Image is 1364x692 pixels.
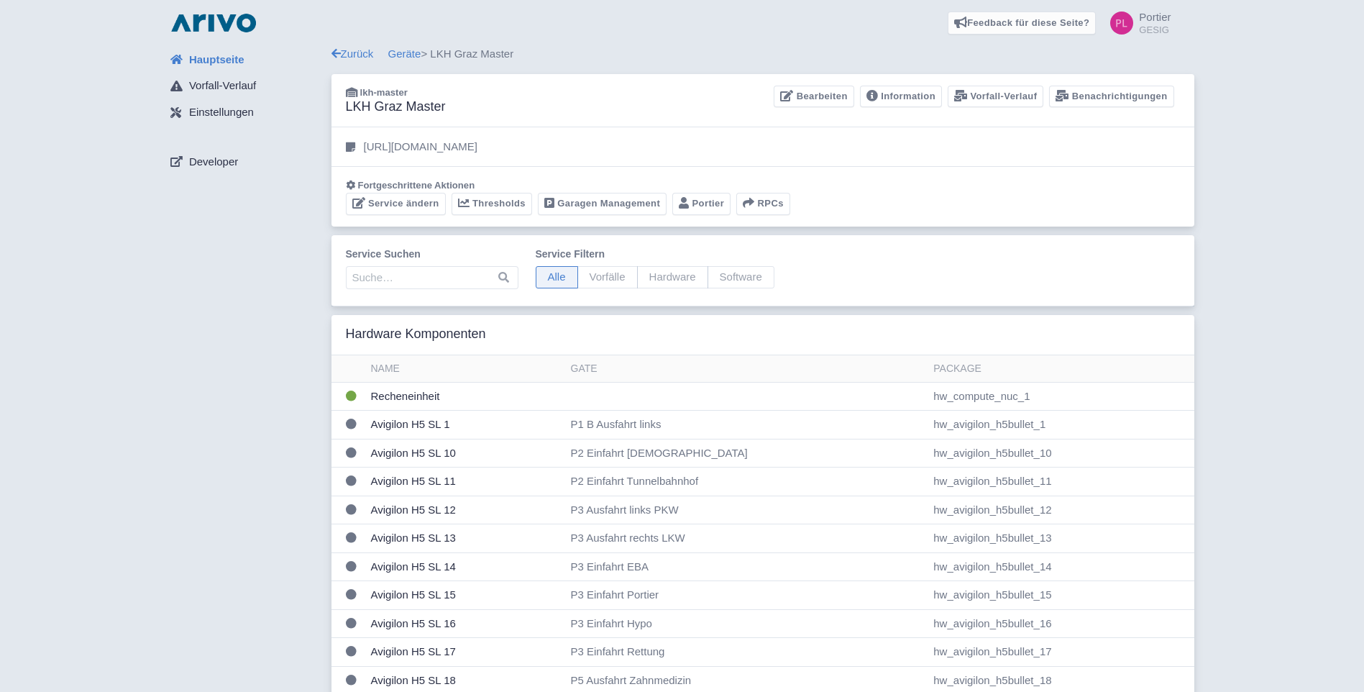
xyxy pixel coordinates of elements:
[928,439,1194,468] td: hw_avigilon_h5bullet_10
[159,46,331,73] a: Hauptseite
[365,524,565,553] td: Avigilon H5 SL 13
[1139,11,1171,23] span: Portier
[365,411,565,440] td: Avigilon H5 SL 1
[1049,86,1173,108] a: Benachrichtigungen
[565,496,928,524] td: P3 Ausfahrt links PKW
[365,439,565,468] td: Avigilon H5 SL 10
[565,638,928,667] td: P3 Einfahrt Rettung
[928,496,1194,524] td: hw_avigilon_h5bullet_12
[159,148,331,176] a: Developer
[1102,12,1171,35] a: Portier GESIG
[672,193,731,215] a: Portier
[346,266,518,289] input: Suche…
[331,47,374,60] a: Zurück
[365,355,565,383] th: Name
[364,139,477,155] p: [URL][DOMAIN_NAME]
[928,382,1194,411] td: hw_compute_nuc_1
[708,266,774,288] span: Software
[565,581,928,610] td: P3 Einfahrt Portier
[168,12,260,35] img: logo
[928,581,1194,610] td: hw_avigilon_h5bullet_15
[577,266,638,288] span: Vorfälle
[358,180,475,191] span: Fortgeschrittene Aktionen
[159,99,331,127] a: Einstellungen
[565,552,928,581] td: P3 Einfahrt EBA
[360,87,408,98] span: lkh-master
[346,327,486,342] h3: Hardware Komponenten
[365,581,565,610] td: Avigilon H5 SL 15
[536,266,578,288] span: Alle
[365,496,565,524] td: Avigilon H5 SL 12
[365,638,565,667] td: Avigilon H5 SL 17
[452,193,532,215] a: Thresholds
[365,382,565,411] td: Recheneinheit
[948,12,1097,35] a: Feedback für diese Seite?
[928,524,1194,553] td: hw_avigilon_h5bullet_13
[189,52,244,68] span: Hauptseite
[565,609,928,638] td: P3 Einfahrt Hypo
[736,193,790,215] button: RPCs
[565,439,928,468] td: P2 Einfahrt [DEMOGRAPHIC_DATA]
[928,355,1194,383] th: Package
[565,468,928,496] td: P2 Einfahrt Tunnelbahnhof
[860,86,942,108] a: Information
[365,552,565,581] td: Avigilon H5 SL 14
[538,193,667,215] a: Garagen Management
[346,193,446,215] a: Service ändern
[565,355,928,383] th: Gate
[365,609,565,638] td: Avigilon H5 SL 16
[1139,25,1171,35] small: GESIG
[928,468,1194,496] td: hw_avigilon_h5bullet_11
[365,468,565,496] td: Avigilon H5 SL 11
[189,154,238,170] span: Developer
[637,266,708,288] span: Hardware
[388,47,421,60] a: Geräte
[346,99,446,115] h3: LKH Graz Master
[774,86,853,108] a: Bearbeiten
[948,86,1043,108] a: Vorfall-Verlauf
[346,247,518,262] label: Service suchen
[331,46,1194,63] div: > LKH Graz Master
[928,609,1194,638] td: hw_avigilon_h5bullet_16
[159,73,331,100] a: Vorfall-Verlauf
[565,524,928,553] td: P3 Ausfahrt rechts LKW
[565,411,928,440] td: P1 B Ausfahrt links
[536,247,774,262] label: Service filtern
[189,78,256,94] span: Vorfall-Verlauf
[189,104,254,121] span: Einstellungen
[928,411,1194,440] td: hw_avigilon_h5bullet_1
[928,552,1194,581] td: hw_avigilon_h5bullet_14
[928,638,1194,667] td: hw_avigilon_h5bullet_17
